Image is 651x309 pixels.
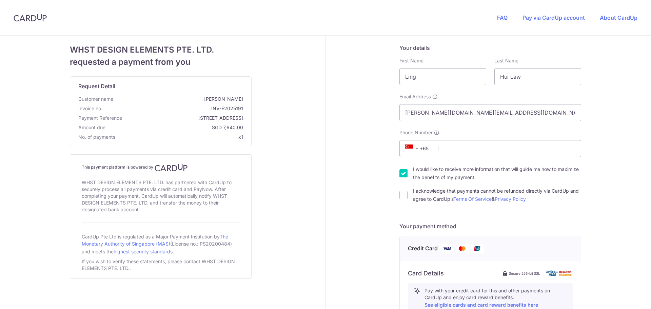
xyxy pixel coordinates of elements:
[399,68,486,85] input: First name
[608,289,644,306] iframe: Opens a widget where you can find more information
[78,83,115,90] span: translation missing: en.request_detail
[494,68,581,85] input: Last name
[399,104,581,121] input: Email address
[495,196,526,202] a: Privacy Policy
[238,134,243,140] span: x1
[70,44,252,56] span: WHST DESIGN ELEMENTS PTE. LTD.
[82,163,240,172] h4: This payment platform is powered by
[413,165,581,181] label: I would like to receive more information that will guide me how to maximize the benefits of my pa...
[155,163,188,172] img: CardUp
[78,124,105,131] span: Amount due
[399,222,581,230] h5: Your payment method
[114,249,173,254] a: highest security standards
[105,105,243,112] span: INV-E2025191
[497,14,508,21] a: FAQ
[399,129,433,136] span: Phone Number
[82,231,240,257] div: CardUp Pte Ltd is regulated as a Major Payment Institution by (License no.: PS20200484) and meets...
[78,134,115,140] span: No. of payments
[405,144,421,153] span: +65
[399,93,431,100] span: Email Address
[70,56,252,68] span: requested a payment from you
[14,14,47,22] img: CardUp
[399,44,581,52] h5: Your details
[425,287,567,309] p: Pay with your credit card for this and other payments on CardUp and enjoy card reward benefits.
[78,96,113,102] span: Customer name
[600,14,637,21] a: About CardUp
[522,14,585,21] a: Pay via CardUp account
[470,244,484,253] img: Union Pay
[440,244,454,253] img: Visa
[78,115,122,121] span: translation missing: en.payment_reference
[82,178,240,214] div: WHST DESIGN ELEMENTS PTE. LTD. has partnered with CardUp to securely process all payments via cre...
[408,269,444,277] h6: Card Details
[125,115,243,121] span: [STREET_ADDRESS]
[116,96,243,102] span: [PERSON_NAME]
[82,257,240,273] div: If you wish to verify these statements, please contact WHST DESIGN ELEMENTS PTE. LTD..
[546,270,573,276] img: card secure
[399,57,423,64] label: First Name
[455,244,469,253] img: Mastercard
[494,57,518,64] label: Last Name
[108,124,243,131] span: SGD 7,640.00
[509,271,540,276] span: Secure 256-bit SSL
[413,187,581,203] label: I acknowledge that payments cannot be refunded directly via CardUp and agree to CardUp’s &
[403,144,433,153] span: +65
[78,105,102,112] span: Invoice no.
[408,244,438,253] span: Credit Card
[453,196,492,202] a: Terms Of Service
[425,302,538,308] a: See eligible cards and card reward benefits here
